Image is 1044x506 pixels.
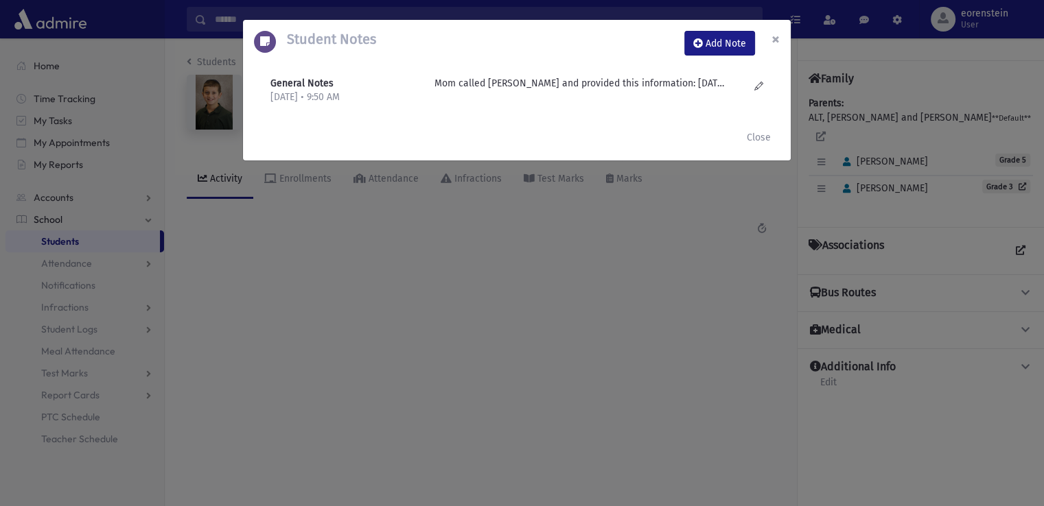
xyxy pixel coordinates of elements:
[772,29,780,49] span: ×
[276,31,376,47] h5: Student Notes
[761,20,791,58] button: Close
[270,91,421,104] p: [DATE] • 9:50 AM
[684,31,755,56] button: Add Note
[434,76,728,91] p: Mom called [PERSON_NAME] and provided this information: [DATE] Stimulants don't work Maybe will t...
[270,77,334,89] b: General Notes
[738,125,780,149] button: Close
